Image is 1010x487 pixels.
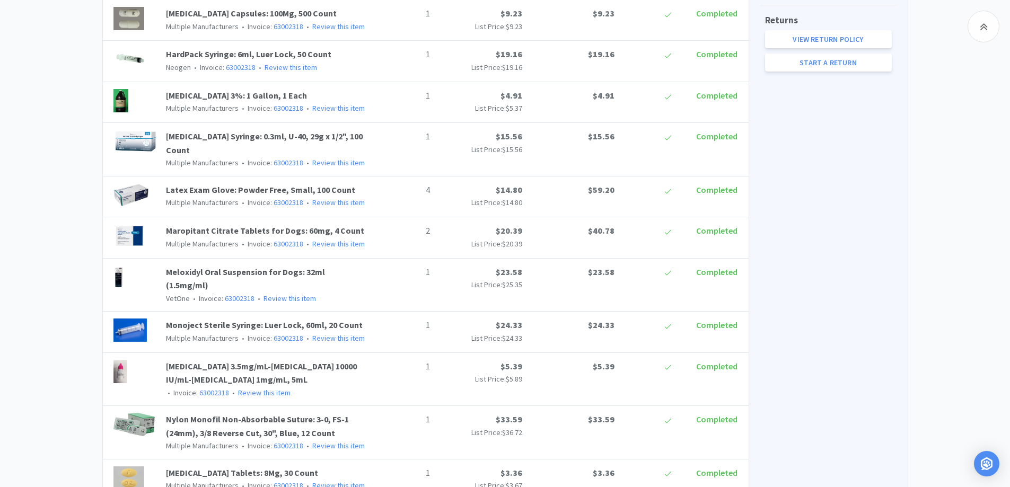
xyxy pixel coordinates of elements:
span: • [191,294,197,303]
span: $20.39 [496,225,522,236]
p: List Price: [438,21,522,32]
a: Review this item [312,198,365,207]
a: Review this item [312,158,365,167]
img: bb6ef55a11ef40c39f55fe76a61aa778_7151.png [113,48,147,71]
span: $24.33 [502,333,522,343]
span: Invoice: [239,239,303,249]
span: • [192,63,198,72]
span: • [166,388,172,397]
span: • [305,198,311,207]
span: Multiple Manufacturers [166,198,239,207]
span: $5.39 [500,361,522,371]
span: $36.72 [502,428,522,437]
span: Completed [696,361,737,371]
a: Review this item [312,333,365,343]
span: • [240,198,246,207]
img: 538125cb3f864fbba6a6e0c6fac983b9_389841.png [113,7,145,30]
a: Meloxidyl Oral Suspension for Dogs: 32ml (1.5mg/ml) [166,267,325,291]
span: Multiple Manufacturers [166,239,239,249]
span: Multiple Manufacturers [166,333,239,343]
span: • [240,239,246,249]
a: [MEDICAL_DATA] 3.5mg/mL-[MEDICAL_DATA] 10000 IU/mL-[MEDICAL_DATA] 1mg/mL, 5mL [166,361,357,385]
a: 63002318 [225,294,254,303]
span: Completed [696,184,737,195]
span: Invoice: [239,22,303,31]
span: • [305,22,311,31]
p: 1 [377,318,430,332]
span: Completed [696,225,737,236]
p: 1 [377,48,430,61]
span: Completed [696,131,737,141]
p: List Price: [438,238,522,250]
a: Nylon Monofil Non-Absorbable Suture: 3-0, FS-1 (24mm), 3/8 Reverse Cut, 30", Blue, 12 Count [166,414,349,438]
span: $19.16 [502,63,522,72]
a: 63002318 [274,158,303,167]
span: Invoice: [191,63,256,72]
img: 14c1eb22695e474fbf02a9e114542d95_142740.png [113,265,125,289]
p: 1 [377,7,430,21]
a: Review this item [312,103,365,113]
a: View Return Policy [765,30,892,48]
p: 4 [377,183,430,197]
a: Review this item [312,22,365,31]
span: • [305,103,311,113]
span: • [305,333,311,343]
p: List Price: [438,373,522,385]
a: Review this item [264,294,316,303]
span: • [305,239,311,249]
span: Neogen [166,63,191,72]
a: Monoject Sterile Syringe: Luer Lock, 60ml, 20 Count [166,320,363,330]
p: 1 [377,130,430,144]
a: [MEDICAL_DATA] 3%: 1 Gallon, 1 Each [166,90,307,101]
span: Completed [696,320,737,330]
h5: Returns [765,13,892,28]
span: Invoice: [239,333,303,343]
a: 63002318 [274,103,303,113]
a: Review this item [312,441,365,450]
span: Multiple Manufacturers [166,441,239,450]
span: Completed [696,267,737,277]
p: List Price: [438,61,522,73]
a: [MEDICAL_DATA] Syringe: 0.3ml, U-40, 29g x 1/2", 100 Count [166,131,363,155]
span: VetOne [166,294,190,303]
p: 1 [377,265,430,279]
span: $9.23 [506,22,522,31]
a: Maropitant Citrate Tablets for Dogs: 60mg, 4 Count [166,225,364,236]
span: $20.39 [502,239,522,249]
img: fea26fc25e9b4b72b0eff63ed8c555e0_6940.png [113,413,155,436]
a: Review this item [238,388,291,397]
span: Multiple Manufacturers [166,158,239,167]
span: $40.78 [588,225,614,236]
span: $15.56 [588,131,614,141]
a: Review this item [312,239,365,249]
span: $14.80 [502,198,522,207]
p: 1 [377,466,430,480]
span: Completed [696,414,737,424]
span: • [240,158,246,167]
p: 1 [377,89,430,103]
span: Invoice: [239,441,303,450]
span: $14.80 [496,184,522,195]
span: $33.59 [588,414,614,424]
img: 99589f326586434ca9d8e19cf829dbb4_816932.png [113,360,127,383]
span: Invoice: [239,158,303,167]
a: 63002318 [274,441,303,450]
span: $9.23 [500,8,522,19]
span: • [305,441,311,450]
div: Open Intercom Messenger [974,451,999,476]
a: 63002318 [274,198,303,207]
span: $5.89 [506,374,522,384]
img: b3f395e1da36482192b866de9bb48435_156416.png [113,130,158,153]
p: List Price: [438,332,522,344]
span: Invoice: [239,198,303,207]
span: • [240,441,246,450]
span: • [256,294,262,303]
span: $33.59 [496,414,522,424]
p: List Price: [438,144,522,155]
span: $19.16 [496,49,522,59]
span: $5.39 [593,361,614,371]
span: Completed [696,90,737,101]
a: Review this item [265,63,317,72]
a: 63002318 [226,63,256,72]
a: [MEDICAL_DATA] Tablets: 8Mg, 30 Count [166,467,318,478]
